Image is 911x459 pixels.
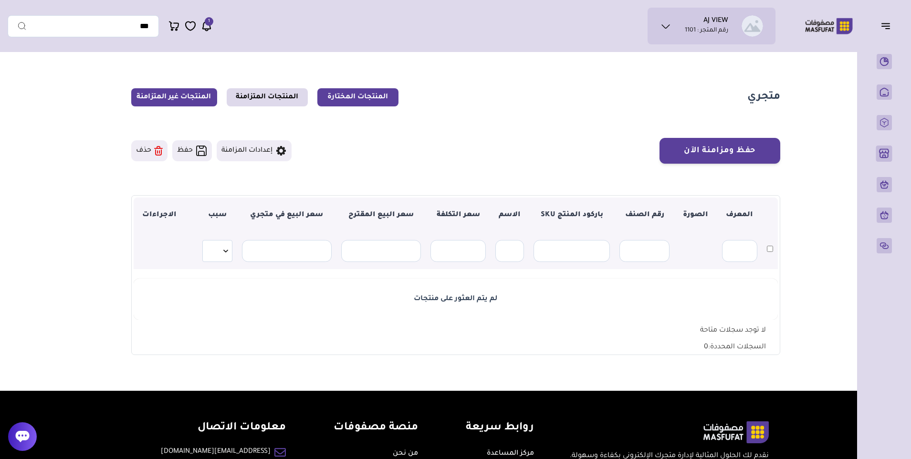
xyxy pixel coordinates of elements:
button: حذف [131,140,168,161]
a: 1 [201,20,212,32]
a: من نحن [393,450,418,458]
strong: الصورة [683,211,708,219]
span: 0 [704,344,708,351]
strong: رقم الصنف [625,211,664,219]
p: رقم المتجر : 1101 [685,26,728,36]
div: السجلات المحددة: [692,336,778,353]
a: مركز المساعدة [487,450,534,458]
strong: سعر البيع المقترح [348,211,414,219]
a: المنتجات المختارة [317,88,398,106]
strong: سعر البيع في متجري [250,211,323,219]
a: المنتجات غير المتزامنة [131,88,217,106]
div: لا توجد سجلات متاحة [688,320,778,336]
button: حفظ ومزامنة الآن [660,138,780,164]
h4: منصة مصفوفات [334,421,418,435]
strong: الاجراءات [142,211,177,219]
strong: سعر التكلفة [437,211,480,219]
h4: روابط سريعة [466,421,534,435]
strong: باركود المنتج SKU [541,211,603,219]
button: حفظ [172,140,212,161]
h1: متجري [747,91,780,104]
span: 1 [208,17,210,26]
strong: الاسم [499,211,521,219]
a: المنتجات المتزامنة [227,88,308,106]
img: AJ VIEW [742,15,763,37]
h4: معلومات الاتصال [161,421,286,435]
strong: المعرف [726,211,753,219]
button: إعدادات المزامنة [217,140,292,161]
strong: سبب [208,211,227,219]
a: [EMAIL_ADDRESS][DOMAIN_NAME] [161,447,271,457]
div: لم يتم العثور على منتجات [138,294,773,304]
img: Logo [798,17,859,35]
h1: AJ VIEW [703,17,728,26]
